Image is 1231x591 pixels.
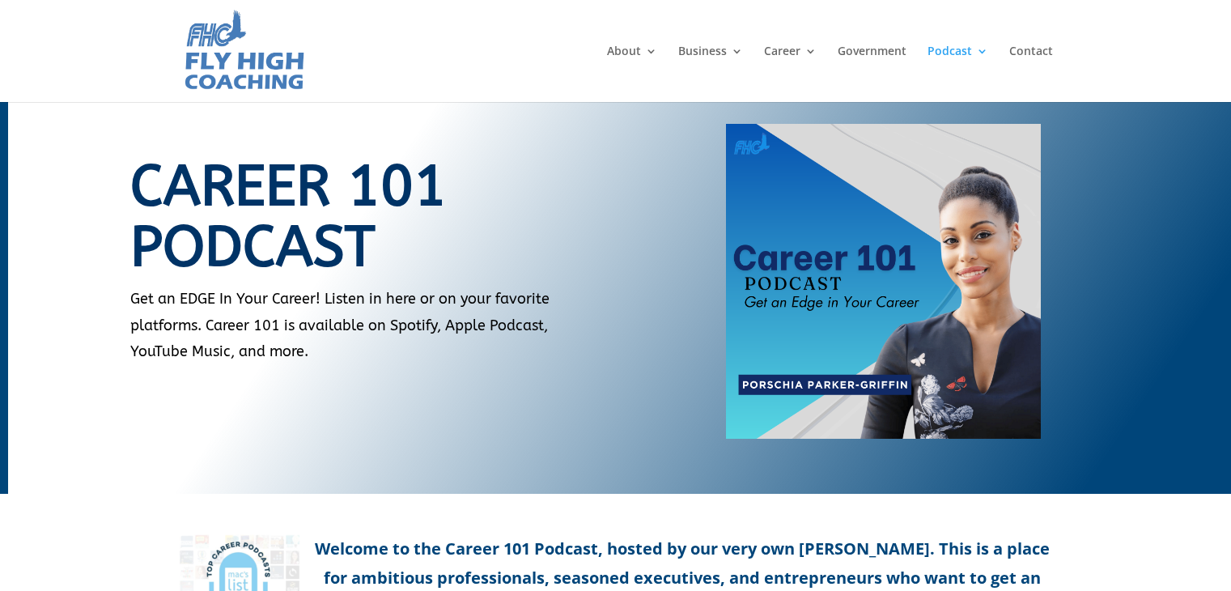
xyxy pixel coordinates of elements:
[1009,45,1053,102] a: Contact
[726,124,1041,439] img: Career 101 Podcast
[838,45,906,102] a: Government
[130,286,580,364] p: Get an EDGE In Your Career! Listen in here or on your favorite platforms. Career 101 is available...
[927,45,988,102] a: Podcast
[130,154,447,280] span: Career 101 Podcast
[607,45,657,102] a: About
[182,8,306,94] img: Fly High Coaching
[764,45,817,102] a: Career
[678,45,743,102] a: Business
